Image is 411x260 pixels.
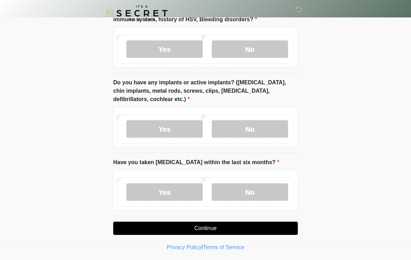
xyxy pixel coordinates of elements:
[126,120,203,138] label: Yes
[212,183,288,201] label: No
[113,78,298,104] label: Do you have any implants or active implants? ([MEDICAL_DATA], chin implants, metal rods, screws, ...
[212,120,288,138] label: No
[167,244,202,250] a: Privacy Policy
[126,183,203,201] label: Yes
[126,40,203,58] label: Yes
[212,40,288,58] label: No
[201,244,203,250] a: |
[106,5,168,21] img: It's A Secret Med Spa Logo
[113,158,279,167] label: Have you taken [MEDICAL_DATA] within the last six months?
[113,222,298,235] button: Continue
[203,244,244,250] a: Terms of Service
